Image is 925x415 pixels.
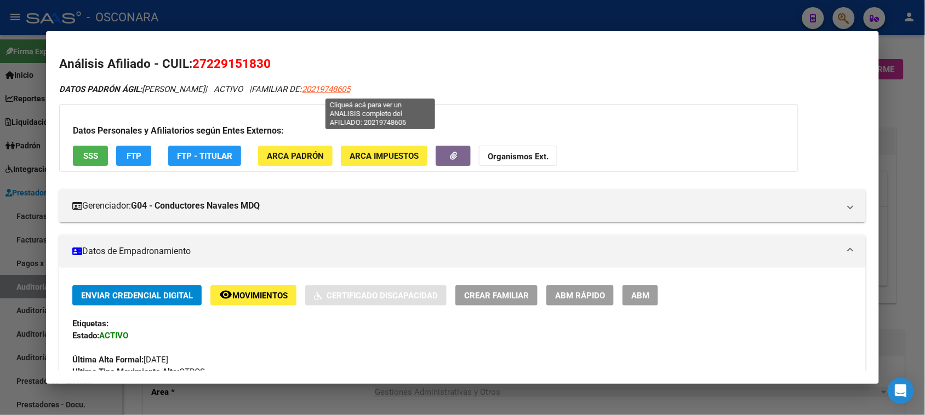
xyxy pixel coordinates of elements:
strong: Estado: [72,331,99,341]
mat-expansion-panel-header: Gerenciador:G04 - Conductores Navales MDQ [59,189,865,222]
button: SSS [73,146,108,166]
span: Certificado Discapacidad [327,291,438,301]
button: Crear Familiar [455,285,538,306]
span: Enviar Credencial Digital [81,291,193,301]
button: ARCA Padrón [258,146,333,166]
span: Crear Familiar [464,291,529,301]
i: | ACTIVO | [59,84,350,94]
span: ARCA Impuestos [350,151,419,161]
span: ARCA Padrón [267,151,324,161]
h2: Análisis Afiliado - CUIL: [59,55,865,73]
mat-icon: remove_red_eye [219,288,232,301]
strong: DATOS PADRÓN ÁGIL: [59,84,142,94]
button: ABM Rápido [546,285,614,306]
span: Movimientos [232,291,288,301]
button: Movimientos [210,285,296,306]
span: OTROS [72,367,205,377]
mat-expansion-panel-header: Datos de Empadronamiento [59,235,865,268]
span: 20219748605 [302,84,350,94]
span: FAMILIAR DE: [252,84,350,94]
strong: Etiquetas: [72,319,109,328]
span: [DATE] [72,355,168,365]
button: Enviar Credencial Digital [72,285,202,306]
span: [PERSON_NAME] [59,84,205,94]
span: 27229151830 [192,56,271,71]
span: FTP - Titular [177,151,232,161]
strong: ACTIVO [99,331,128,341]
span: SSS [83,151,98,161]
h3: Datos Personales y Afiliatorios según Entes Externos: [73,124,785,137]
div: Open Intercom Messenger [888,378,914,404]
button: FTP - Titular [168,146,241,166]
mat-panel-title: Datos de Empadronamiento [72,245,839,258]
strong: G04 - Conductores Navales MDQ [131,199,260,212]
button: Organismos Ext. [479,146,557,166]
strong: Ultimo Tipo Movimiento Alta: [72,367,179,377]
strong: Última Alta Formal: [72,355,144,365]
span: FTP [127,151,141,161]
button: FTP [116,146,151,166]
button: Certificado Discapacidad [305,285,447,306]
mat-panel-title: Gerenciador: [72,199,839,212]
button: ABM [623,285,658,306]
span: ABM Rápido [555,291,605,301]
button: ARCA Impuestos [341,146,427,166]
strong: Organismos Ext. [488,152,549,162]
span: ABM [631,291,649,301]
